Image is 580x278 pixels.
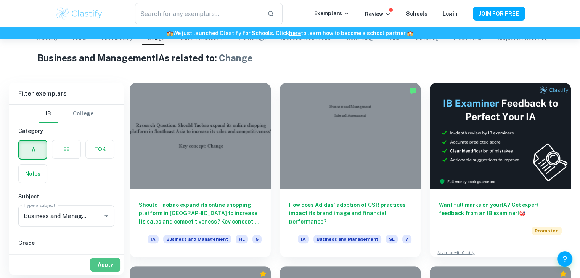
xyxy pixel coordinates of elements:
h1: Business and Management IAs related to: [37,51,543,65]
span: HL [236,235,248,243]
div: Premium [259,270,267,278]
span: 🎯 [519,210,525,216]
button: Help and Feedback [557,251,572,267]
h6: Should Taobao expand its online shopping platform in [GEOGRAPHIC_DATA] to increase its sales and ... [139,201,262,226]
a: Want full marks on yourIA? Get expert feedback from an IB examiner!PromotedAdvertise with Clastify [430,83,571,257]
span: 🏫 [167,30,173,36]
span: IA [298,235,309,243]
span: Business and Management [163,235,231,243]
span: Business and Management [313,235,381,243]
button: Notes [19,165,47,183]
h6: Category [18,127,114,135]
button: EE [52,140,80,158]
button: TOK [86,140,114,158]
button: College [73,105,93,123]
button: JOIN FOR FREE [473,7,525,21]
input: Search for any exemplars... [135,3,261,24]
span: IA [148,235,159,243]
span: Change [219,53,253,63]
p: Review [365,10,391,18]
img: Clastify logo [55,6,104,21]
a: Advertise with Clastify [437,250,474,256]
p: Exemplars [314,9,350,18]
a: Schools [406,11,427,17]
a: Login [443,11,458,17]
span: 7 [402,235,411,243]
button: Apply [90,258,120,272]
h6: We just launched Clastify for Schools. Click to learn how to become a school partner. [2,29,578,37]
span: 5 [252,235,262,243]
h6: How does Adidas' adoption of CSR practices impact its brand image and financial performance? [289,201,412,226]
a: How does Adidas' adoption of CSR practices impact its brand image and financial performance?IABus... [280,83,421,257]
button: Open [101,211,112,221]
button: IB [39,105,58,123]
div: Premium [559,270,567,278]
span: Promoted [532,227,562,235]
h6: Grade [18,239,114,247]
label: Type a subject [24,202,55,208]
span: 🏫 [407,30,413,36]
img: Marked [409,87,417,94]
span: SL [386,235,398,243]
img: Thumbnail [430,83,571,189]
a: Should Taobao expand its online shopping platform in [GEOGRAPHIC_DATA] to increase its sales and ... [130,83,271,257]
h6: Want full marks on your IA ? Get expert feedback from an IB examiner! [439,201,562,217]
div: Filter type choice [39,105,93,123]
h6: Filter exemplars [9,83,124,104]
a: here [289,30,301,36]
button: IA [19,141,47,159]
h6: Subject [18,192,114,201]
